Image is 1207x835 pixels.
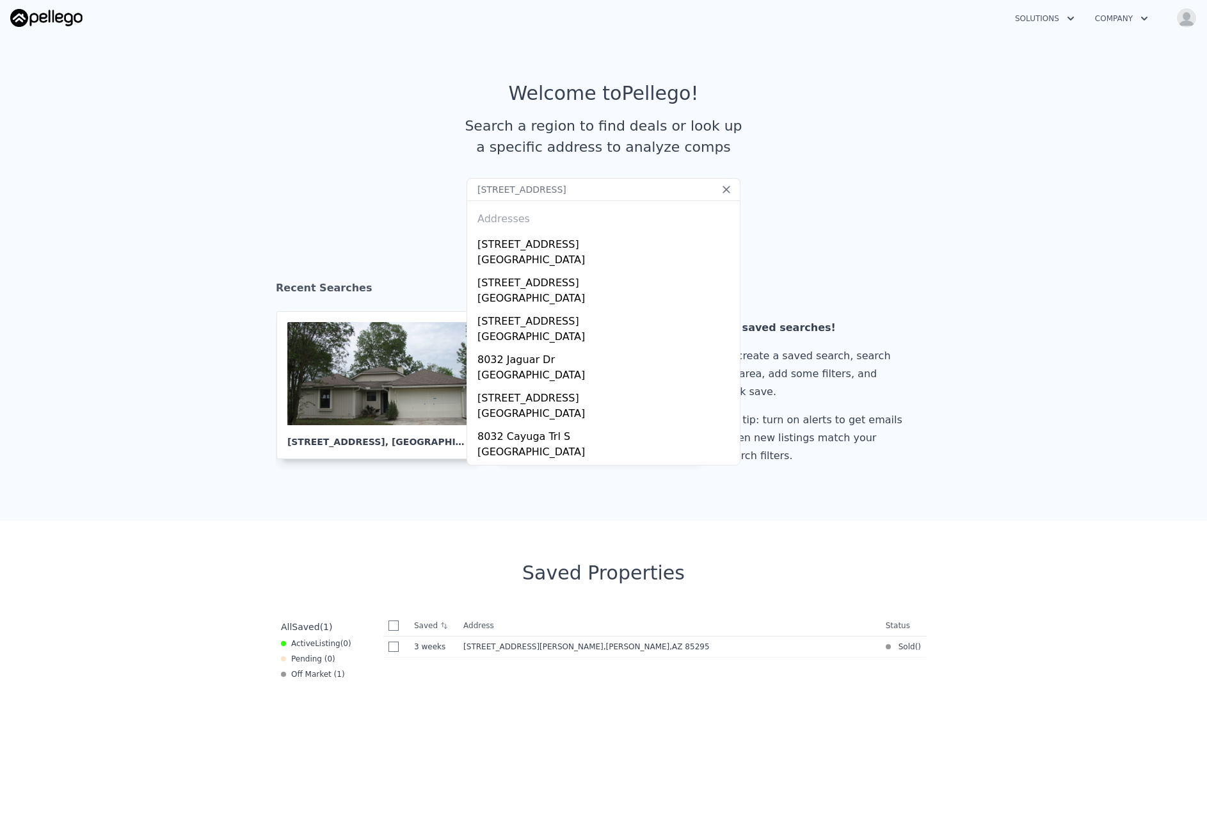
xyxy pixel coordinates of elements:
div: [GEOGRAPHIC_DATA] [477,252,735,270]
div: Saved Properties [276,562,931,585]
input: Search an address or region... [467,178,740,201]
div: Off Market ( 1 ) [281,669,345,679]
div: [STREET_ADDRESS] [477,270,735,291]
span: Active ( 0 ) [291,638,351,649]
span: Listing [315,639,340,648]
div: Pro tip: turn on alerts to get emails when new listings match your search filters. [723,411,907,465]
div: [STREET_ADDRESS] [477,462,735,483]
img: avatar [1176,8,1197,28]
div: Addresses [472,201,735,232]
div: [GEOGRAPHIC_DATA] [477,368,735,385]
button: Solutions [1005,7,1085,30]
div: Pending ( 0 ) [281,654,335,664]
div: [GEOGRAPHIC_DATA] [477,406,735,424]
div: [STREET_ADDRESS] [477,309,735,329]
div: Recent Searches [276,270,931,311]
div: [GEOGRAPHIC_DATA] [477,329,735,347]
span: , [PERSON_NAME] [603,642,715,651]
a: [STREET_ADDRESS], [GEOGRAPHIC_DATA] [276,311,492,459]
span: Sold ( [891,642,918,652]
th: Saved [409,615,458,636]
time: 2025-09-02 19:29 [414,642,453,652]
div: [STREET_ADDRESS] [477,232,735,252]
div: 8032 Cayuga Trl S [477,424,735,444]
span: Saved [292,622,319,632]
button: Company [1085,7,1158,30]
span: , AZ 85295 [669,642,709,651]
div: [STREET_ADDRESS] , [GEOGRAPHIC_DATA] [287,425,470,448]
th: Address [458,615,881,636]
img: Pellego [10,9,83,27]
th: Status [881,615,926,636]
div: All ( 1 ) [281,620,332,633]
div: [GEOGRAPHIC_DATA] [477,444,735,462]
div: [GEOGRAPHIC_DATA] [477,291,735,309]
div: No saved searches! [723,319,907,337]
span: [STREET_ADDRESS][PERSON_NAME] [463,642,603,651]
div: Welcome to Pellego ! [509,82,699,105]
div: 8032 Jaguar Dr [477,347,735,368]
span: ) [918,642,921,652]
div: [STREET_ADDRESS] [477,385,735,406]
div: To create a saved search, search an area, add some filters, and click save. [723,347,907,401]
div: Search a region to find deals or look up a specific address to analyze comps [460,115,747,158]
